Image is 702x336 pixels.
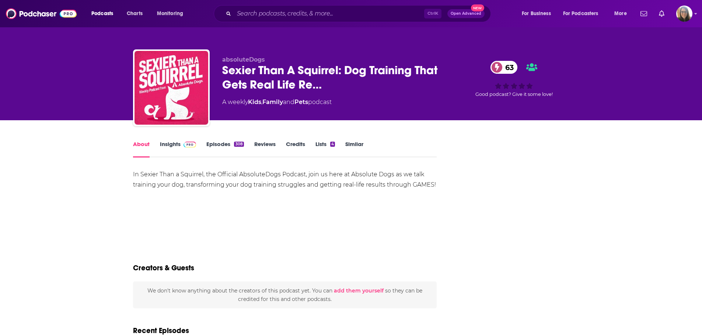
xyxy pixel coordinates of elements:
span: absoluteDogs [222,56,265,63]
a: Pets [294,98,308,105]
a: InsightsPodchaser Pro [160,141,196,157]
span: , [261,98,262,105]
h2: Recent Episodes [133,326,189,335]
a: Credits [286,141,305,157]
img: User Profile [676,6,692,22]
button: Open AdvancedNew [447,9,485,18]
span: Logged in as akolesnik [676,6,692,22]
button: open menu [152,8,193,20]
span: New [471,4,484,11]
a: Show notifications dropdown [638,7,650,20]
a: Lists4 [315,141,335,157]
span: Ctrl K [424,9,441,18]
a: Kids [248,98,261,105]
button: add them yourself [334,288,384,294]
span: For Podcasters [563,8,598,19]
a: Similar [345,141,363,157]
span: We don't know anything about the creators of this podcast yet . You can so they can be credited f... [147,287,422,302]
div: A weekly podcast [222,98,332,107]
span: 63 [498,61,517,74]
img: Podchaser - Follow, Share and Rate Podcasts [6,7,77,21]
h2: Creators & Guests [133,263,194,273]
span: For Business [522,8,551,19]
span: and [283,98,294,105]
div: 308 [234,142,244,147]
a: 63 [490,61,517,74]
a: Charts [122,8,147,20]
button: open menu [558,8,609,20]
div: 4 [330,142,335,147]
img: Podchaser Pro [184,142,196,148]
button: Show profile menu [676,6,692,22]
a: About [133,141,150,157]
span: More [614,8,627,19]
button: open menu [86,8,123,20]
a: Reviews [254,141,276,157]
button: open menu [517,8,560,20]
img: Sexier Than A Squirrel: Dog Training That Gets Real Life Results [135,51,208,125]
div: Search podcasts, credits, & more... [221,5,498,22]
span: Good podcast? Give it some love! [475,91,553,97]
button: open menu [609,8,636,20]
a: Episodes308 [206,141,244,157]
div: In Sexier Than a Squirrel, the Official AbsoluteDogs Podcast, join us here at Absolute Dogs as we... [133,169,437,190]
input: Search podcasts, credits, & more... [234,8,424,20]
a: Show notifications dropdown [656,7,667,20]
span: Monitoring [157,8,183,19]
span: Charts [127,8,143,19]
a: Family [262,98,283,105]
span: Open Advanced [451,12,481,15]
div: 63Good podcast? Give it some love! [459,56,569,102]
span: Podcasts [91,8,113,19]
